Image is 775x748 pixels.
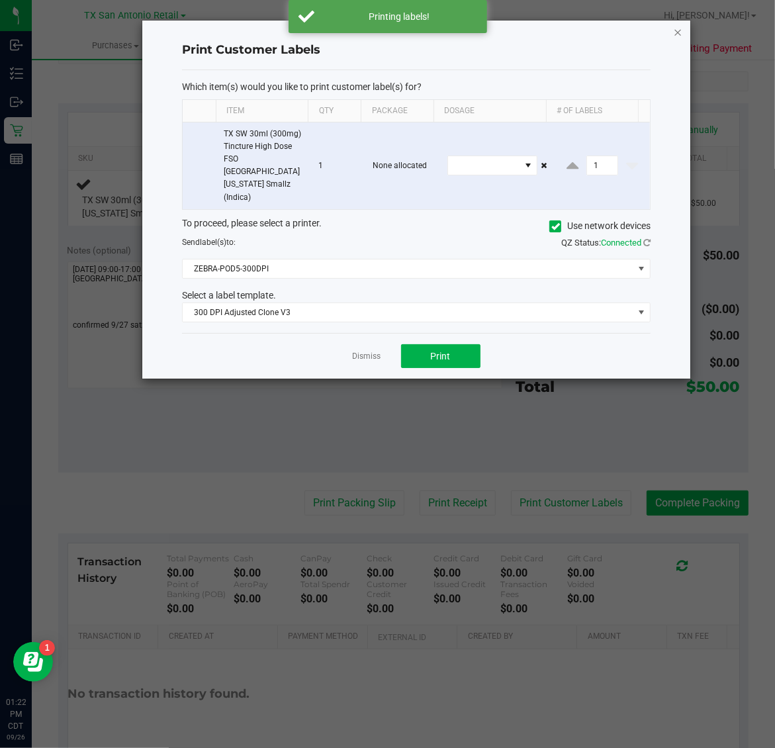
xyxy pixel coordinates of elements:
th: # of labels [546,100,639,122]
td: TX SW 30ml (300mg) Tincture High Dose FSO [GEOGRAPHIC_DATA] [US_STATE] Smallz (Indica) [216,122,311,209]
button: Print [401,344,480,368]
p: Which item(s) would you like to print customer label(s) for? [182,81,651,93]
label: Use network devices [549,219,651,233]
div: To proceed, please select a printer. [172,216,661,236]
th: Item [216,100,308,122]
span: label(s) [200,238,226,247]
td: 1 [310,122,365,209]
div: Select a label template. [172,289,661,303]
span: Send to: [182,238,236,247]
iframe: Resource center [13,642,53,682]
span: Print [431,351,451,361]
th: Qty [308,100,361,122]
iframe: Resource center unread badge [39,640,55,656]
span: QZ Status: [561,238,651,248]
span: ZEBRA-POD5-300DPI [183,259,633,278]
th: Package [361,100,433,122]
span: 300 DPI Adjusted Clone V3 [183,303,633,322]
td: None allocated [365,122,440,209]
th: Dosage [433,100,545,122]
span: Connected [601,238,641,248]
div: Printing labels! [322,10,477,23]
a: Dismiss [353,351,381,362]
h4: Print Customer Labels [182,42,651,59]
